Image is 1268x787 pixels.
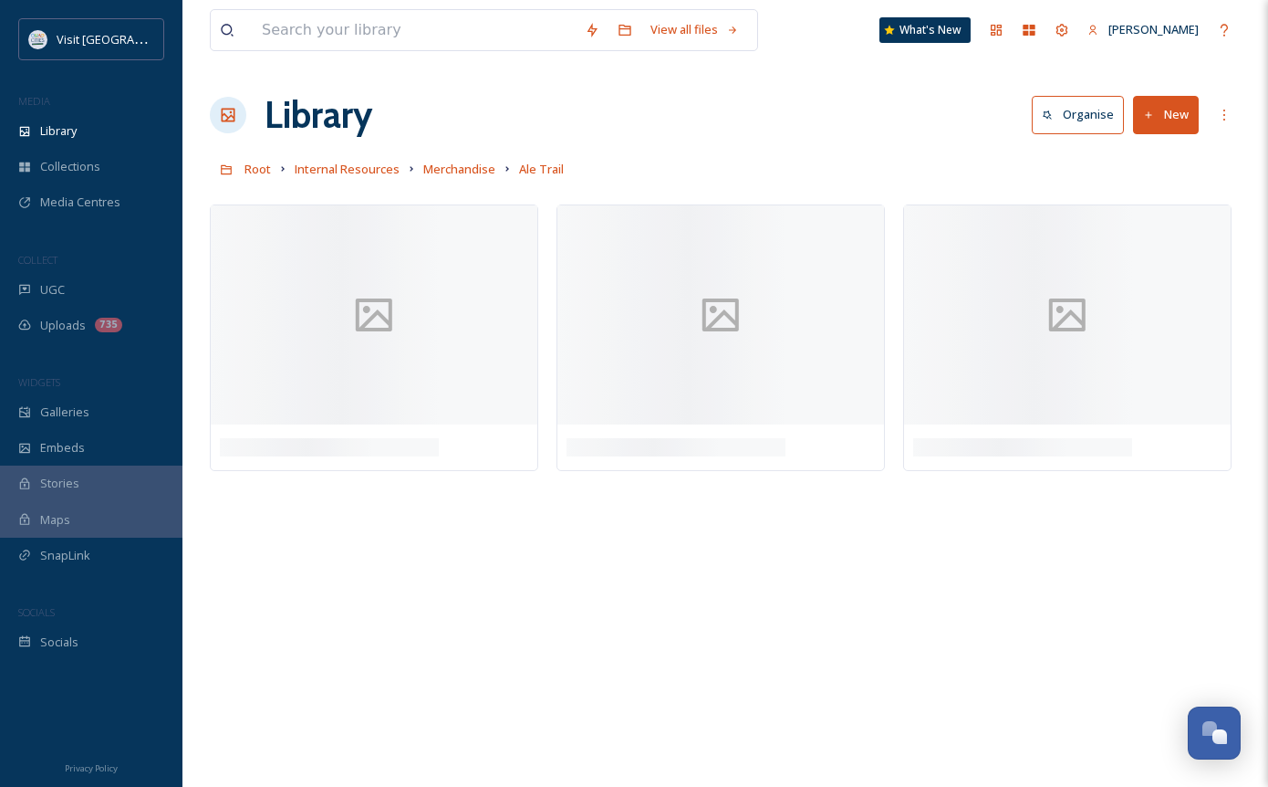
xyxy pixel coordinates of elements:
a: [PERSON_NAME] [1078,12,1208,47]
span: SOCIALS [18,605,55,619]
a: View all files [641,12,748,47]
a: Root [244,158,271,180]
span: Library [40,122,77,140]
a: What's New [879,17,971,43]
span: Internal Resources [295,161,400,177]
span: Maps [40,511,70,529]
button: Open Chat [1188,707,1241,760]
span: Visit [GEOGRAPHIC_DATA] [57,30,198,47]
span: Socials [40,634,78,651]
img: QCCVB_VISIT_vert_logo_4c_tagline_122019.svg [29,30,47,48]
span: Merchandise [423,161,495,177]
a: Ale Trail [519,158,564,180]
span: Ale Trail [519,161,564,177]
span: Collections [40,158,100,175]
span: Stories [40,475,79,492]
span: WIDGETS [18,375,60,389]
span: Embeds [40,439,85,456]
span: Privacy Policy [65,762,118,774]
span: Media Centres [40,194,120,211]
span: Uploads [40,317,86,334]
button: Organise [1032,96,1124,133]
span: UGC [40,281,65,299]
span: Galleries [40,404,89,421]
span: MEDIA [18,94,50,108]
span: [PERSON_NAME] [1108,21,1199,37]
button: New [1133,96,1199,133]
span: SnapLink [40,547,90,564]
a: Organise [1032,96,1133,133]
span: COLLECT [18,253,57,267]
a: Merchandise [423,158,495,180]
input: Search your library [253,10,576,50]
a: Internal Resources [295,158,400,180]
div: 735 [95,318,122,332]
span: Root [244,161,271,177]
a: Library [265,88,372,142]
a: Privacy Policy [65,756,118,778]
